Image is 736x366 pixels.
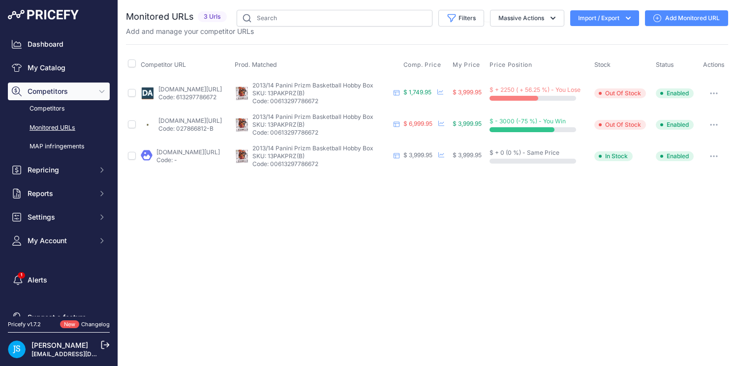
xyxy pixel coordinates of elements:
[235,61,277,68] span: Prod. Matched
[252,129,389,137] p: Code: 00613297786672
[28,236,92,246] span: My Account
[453,151,482,159] span: $ 3,999.95
[645,10,728,26] a: Add Monitored URL
[126,27,254,36] p: Add and manage your competitor URLs
[28,86,92,96] span: Competitors
[252,82,373,89] span: 2013/14 Panini Prizm Basketball Hobby Box
[158,93,222,101] p: Code: 613297786672
[237,10,432,27] input: Search
[28,212,92,222] span: Settings
[656,120,694,130] span: Enabled
[156,148,220,156] a: [DOMAIN_NAME][URL]
[490,10,564,27] button: Massive Actions
[403,151,432,159] span: $ 3,999.95
[490,61,532,69] span: Price Position
[8,271,110,289] a: Alerts
[8,59,110,77] a: My Catalog
[490,117,566,125] span: $ - 3000 (-75 %) - You Win
[490,86,581,93] span: $ + 2250 ( + 56.25 %) - You Lose
[60,320,79,329] span: New
[656,61,674,68] span: Status
[252,113,373,120] span: 2013/14 Panini Prizm Basketball Hobby Box
[594,120,646,130] span: Out Of Stock
[8,83,110,100] button: Competitors
[594,88,646,98] span: Out Of Stock
[158,117,222,124] a: [DOMAIN_NAME][URL]
[490,149,559,156] span: $ + 0 (0 %) - Same Price
[8,320,41,329] div: Pricefy v1.7.2
[252,97,389,105] p: Code: 00613297786672
[453,61,482,69] button: My Price
[28,165,92,175] span: Repricing
[28,189,92,198] span: Reports
[453,120,482,127] span: $ 3,999.95
[158,85,222,93] a: [DOMAIN_NAME][URL]
[158,125,222,133] p: Code: 027866812-B
[656,88,694,98] span: Enabled
[31,350,134,358] a: [EMAIL_ADDRESS][DOMAIN_NAME]
[403,61,443,69] button: Comp. Price
[141,61,186,68] span: Competitor URL
[81,321,110,328] a: Changelog
[438,10,484,27] button: Filters
[252,89,389,97] p: SKU: 13PAKPRZ(B)
[252,144,373,152] span: 2013/14 Panini Prizm Basketball Hobby Box
[403,61,441,69] span: Comp. Price
[403,120,432,127] span: $ 6,999.95
[703,61,725,68] span: Actions
[8,208,110,226] button: Settings
[8,10,79,20] img: Pricefy Logo
[8,138,110,155] a: MAP infringements
[8,309,110,326] a: Suggest a feature
[198,11,227,23] span: 3 Urls
[8,232,110,250] button: My Account
[594,151,633,161] span: In Stock
[126,10,194,24] h2: Monitored URLs
[8,185,110,202] button: Reports
[8,100,110,117] a: Competitors
[156,156,220,164] p: Code: -
[656,151,694,161] span: Enabled
[403,88,431,96] span: $ 1,749.95
[453,88,482,96] span: $ 3,999.95
[594,61,611,68] span: Stock
[31,341,88,349] a: [PERSON_NAME]
[8,35,110,326] nav: Sidebar
[252,152,389,160] p: SKU: 13PAKPRZ(B)
[570,10,639,26] button: Import / Export
[252,160,389,168] p: Code: 00613297786672
[453,61,480,69] span: My Price
[490,61,534,69] button: Price Position
[8,35,110,53] a: Dashboard
[8,119,110,137] a: Monitored URLs
[8,161,110,179] button: Repricing
[252,121,389,129] p: SKU: 13PAKPRZ(B)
